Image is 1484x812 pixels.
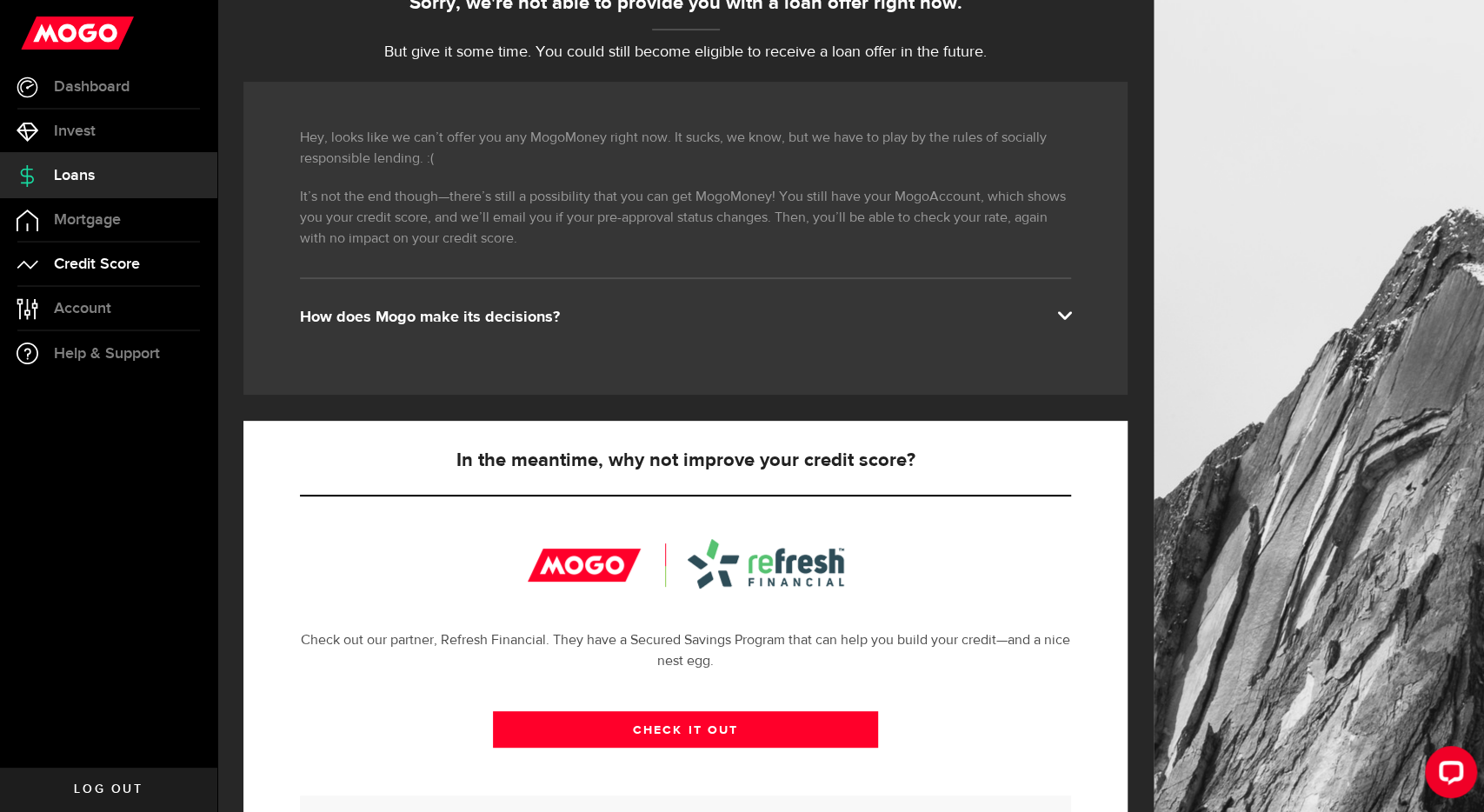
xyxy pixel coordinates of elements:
p: But give it some time. You could still become eligible to receive a loan offer in the future. [243,41,1128,64]
a: CHECK IT OUT [493,711,879,748]
span: Invest [54,123,96,139]
p: Hey, looks like we can’t offer you any MogoMoney right now. It sucks, we know, but we have to pla... [300,128,1071,170]
p: Check out our partner, Refresh Financial. They have a Secured Savings Program that can help you b... [300,630,1071,672]
p: It’s not the end though—there’s still a possibility that you can get MogoMoney! You still have yo... [300,187,1071,250]
span: Credit Score [54,256,140,272]
span: Dashboard [54,79,130,95]
span: Help & Support [54,346,160,362]
iframe: LiveChat chat widget [1411,739,1484,812]
span: Loans [54,168,95,183]
div: How does Mogo make its decisions? [300,307,1071,328]
h5: In the meantime, why not improve your credit score? [300,450,1071,471]
span: Log out [74,783,143,795]
span: Mortgage [54,212,121,228]
span: Account [54,301,111,316]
